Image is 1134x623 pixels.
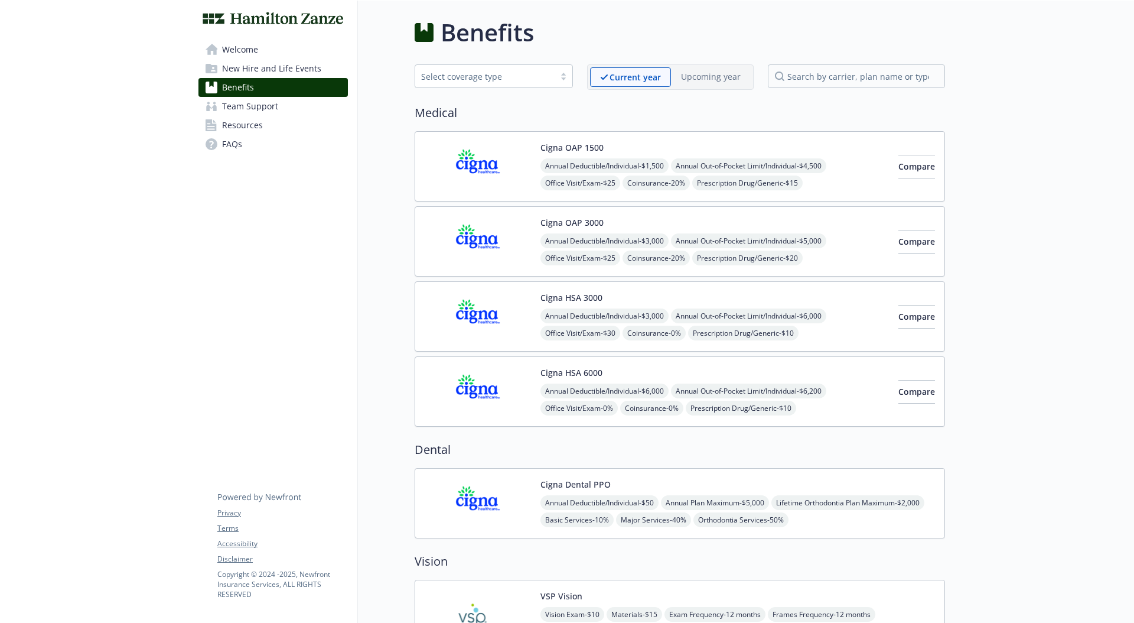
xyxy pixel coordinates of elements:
[540,176,620,190] span: Office Visit/Exam - $25
[686,401,796,416] span: Prescription Drug/Generic - $10
[692,176,803,190] span: Prescription Drug/Generic - $15
[898,230,935,254] button: Compare
[898,386,935,397] span: Compare
[540,607,604,622] span: Vision Exam - $10
[198,135,348,154] a: FAQs
[540,590,582,602] button: VSP Vision
[222,135,242,154] span: FAQs
[623,326,686,340] span: Coinsurance - 0%
[198,78,348,97] a: Benefits
[540,309,669,323] span: Annual Deductible/Individual - $3,000
[540,158,669,173] span: Annual Deductible/Individual - $1,500
[607,607,662,622] span: Materials - $15
[671,309,826,323] span: Annual Out-of-Pocket Limit/Individual - $6,000
[623,176,690,190] span: Coinsurance - 20%
[771,495,924,510] span: Lifetime Orthodontia Plan Maximum - $2,000
[620,401,683,416] span: Coinsurance - 0%
[217,554,347,564] a: Disclaimer
[198,97,348,116] a: Team Support
[222,59,321,78] span: New Hire and Life Events
[688,326,799,340] span: Prescription Drug/Generic - $10
[540,216,604,229] button: Cigna OAP 3000
[425,216,531,267] img: CIGNA carrier logo
[898,236,935,247] span: Compare
[540,478,611,491] button: Cigna Dental PPO
[671,158,826,173] span: Annual Out-of-Pocket Limit/Individual - $4,500
[222,40,258,59] span: Welcome
[540,141,604,154] button: Cigna OAP 1500
[664,607,765,622] span: Exam Frequency - 12 months
[898,380,935,404] button: Compare
[425,478,531,528] img: CIGNA carrier logo
[623,251,690,265] span: Coinsurance - 20%
[415,441,945,459] h2: Dental
[768,64,945,88] input: search by carrier, plan name or type
[540,251,620,265] span: Office Visit/Exam - $25
[441,15,534,50] h1: Benefits
[222,116,263,135] span: Resources
[425,366,531,417] img: CIGNA carrier logo
[217,523,347,534] a: Terms
[540,384,669,398] span: Annual Deductible/Individual - $6,000
[540,512,614,527] span: Basic Services - 10%
[540,233,669,248] span: Annual Deductible/Individual - $3,000
[222,97,278,116] span: Team Support
[681,70,741,83] p: Upcoming year
[671,233,826,248] span: Annual Out-of-Pocket Limit/Individual - $5,000
[222,78,254,97] span: Benefits
[671,384,826,398] span: Annual Out-of-Pocket Limit/Individual - $6,200
[540,291,602,304] button: Cigna HSA 3000
[198,59,348,78] a: New Hire and Life Events
[425,141,531,192] img: CIGNA carrier logo
[540,495,659,510] span: Annual Deductible/Individual - $50
[198,40,348,59] a: Welcome
[768,607,875,622] span: Frames Frequency - 12 months
[540,326,620,340] span: Office Visit/Exam - $30
[540,401,618,416] span: Office Visit/Exam - 0%
[198,116,348,135] a: Resources
[898,155,935,179] button: Compare
[692,251,803,265] span: Prescription Drug/Generic - $20
[671,67,751,87] span: Upcoming year
[217,538,347,549] a: Accessibility
[421,70,549,83] div: Select coverage type
[217,508,347,518] a: Privacy
[415,104,945,122] h2: Medical
[898,161,935,172] span: Compare
[661,495,769,510] span: Annual Plan Maximum - $5,000
[540,366,602,379] button: Cigna HSA 6000
[898,311,935,322] span: Compare
[616,512,691,527] span: Major Services - 40%
[693,512,788,527] span: Orthodontia Services - 50%
[898,305,935,329] button: Compare
[425,291,531,342] img: CIGNA carrier logo
[217,569,347,599] p: Copyright © 2024 - 2025 , Newfront Insurance Services, ALL RIGHTS RESERVED
[610,71,661,83] p: Current year
[415,553,945,570] h2: Vision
